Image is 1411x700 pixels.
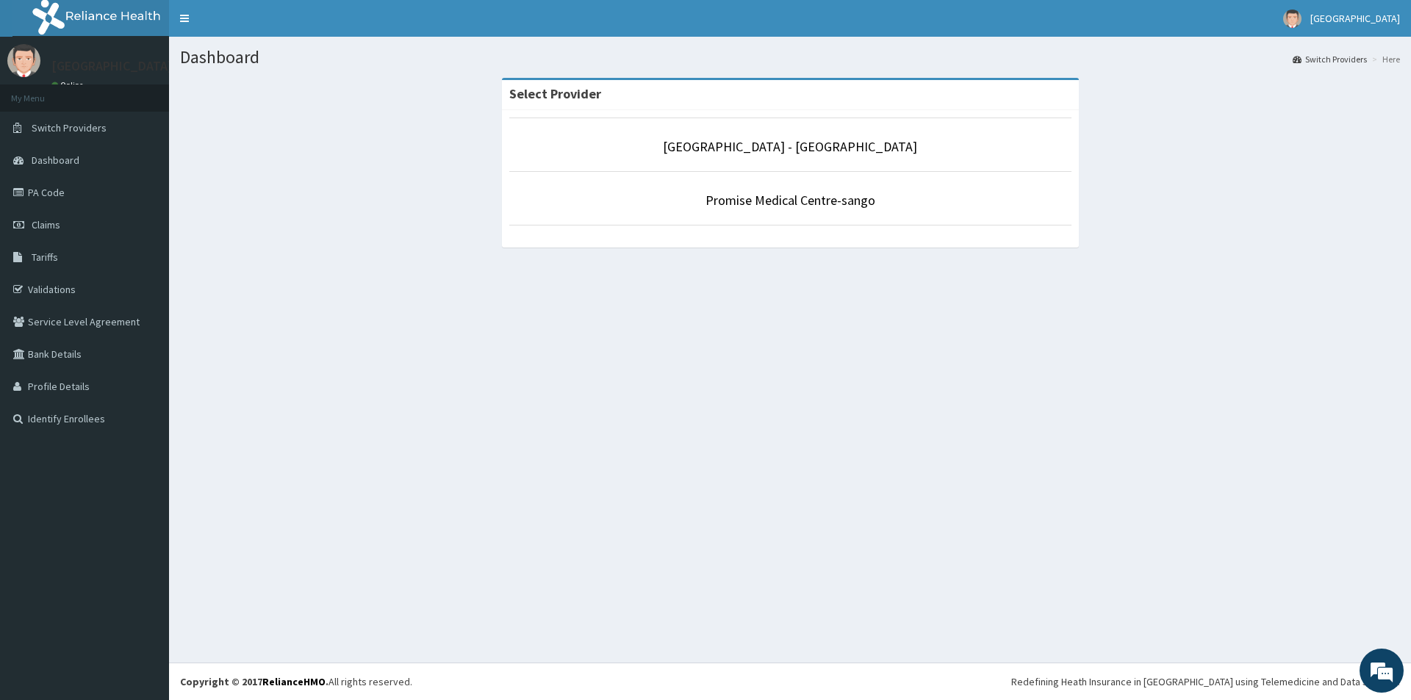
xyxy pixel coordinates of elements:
span: Dashboard [32,154,79,167]
div: Redefining Heath Insurance in [GEOGRAPHIC_DATA] using Telemedicine and Data Science! [1011,674,1400,689]
span: Switch Providers [32,121,107,134]
a: [GEOGRAPHIC_DATA] - [GEOGRAPHIC_DATA] [663,138,917,155]
span: Tariffs [32,250,58,264]
h1: Dashboard [180,48,1400,67]
img: User Image [1283,10,1302,28]
li: Here [1368,53,1400,65]
span: Claims [32,218,60,231]
span: [GEOGRAPHIC_DATA] [1310,12,1400,25]
img: User Image [7,44,40,77]
strong: Select Provider [509,85,601,102]
a: Switch Providers [1293,53,1367,65]
footer: All rights reserved. [169,663,1411,700]
strong: Copyright © 2017 . [180,675,328,688]
a: RelianceHMO [262,675,326,688]
p: [GEOGRAPHIC_DATA] [51,59,173,73]
a: Online [51,80,87,90]
a: Promise Medical Centre-sango [705,192,875,209]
